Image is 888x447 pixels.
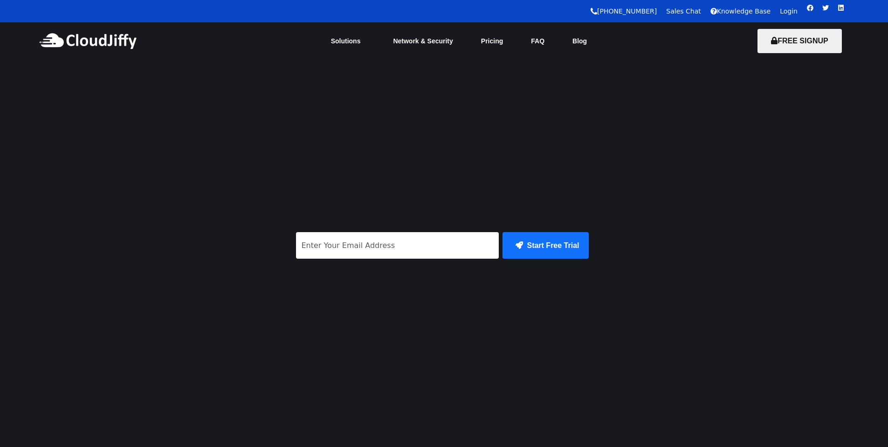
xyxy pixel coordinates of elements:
[666,7,701,15] a: Sales Chat
[317,31,379,51] a: Solutions
[710,7,771,15] a: Knowledge Base
[591,7,657,15] a: [PHONE_NUMBER]
[780,7,798,15] a: Login
[503,232,588,259] button: Start Free Trial
[379,31,467,51] a: Network & Security
[757,29,841,53] button: FREE SIGNUP
[467,31,517,51] a: Pricing
[757,37,841,45] a: FREE SIGNUP
[517,31,558,51] a: FAQ
[296,232,499,259] input: Enter Your Email Address
[558,31,601,51] a: Blog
